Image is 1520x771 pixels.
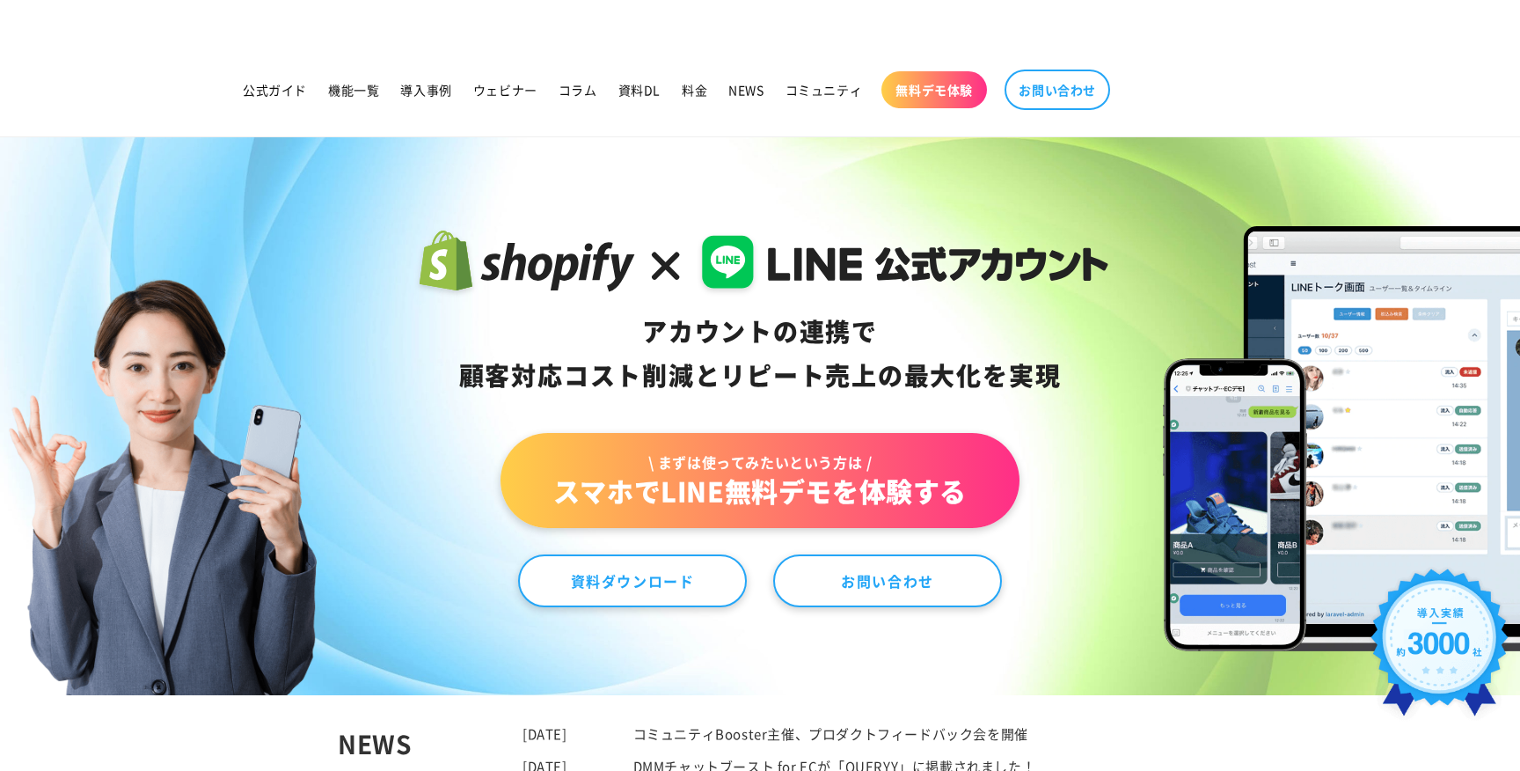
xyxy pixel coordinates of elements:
a: NEWS [718,71,774,108]
div: アカウントの連携で 顧客対応コスト削減と リピート売上の 最大化を実現 [412,310,1109,398]
a: お問い合わせ [773,554,1002,607]
span: NEWS [728,82,764,98]
a: \ まずは使ってみたいという方は /スマホでLINE無料デモを体験する [501,433,1019,528]
a: 無料デモ体験 [881,71,987,108]
span: ウェビナー [473,82,537,98]
time: [DATE] [522,724,567,743]
a: コラム [548,71,608,108]
a: 機能一覧 [318,71,390,108]
span: 無料デモ体験 [895,82,973,98]
a: 公式ガイド [232,71,318,108]
span: お問い合わせ [1019,82,1096,98]
a: 料金 [671,71,718,108]
span: 導入事例 [400,82,451,98]
span: 資料DL [618,82,661,98]
span: 公式ガイド [243,82,307,98]
a: コミュニティBooster主催、プロダクトフィードバック会を開催 [633,724,1028,743]
span: \ まずは使ってみたいという方は / [553,452,967,472]
span: 料金 [682,82,707,98]
a: コミュニティ [775,71,873,108]
a: お問い合わせ [1005,70,1110,110]
span: 機能一覧 [328,82,379,98]
a: 資料DL [608,71,671,108]
span: コミュニティ [786,82,863,98]
span: コラム [559,82,597,98]
a: ウェビナー [463,71,548,108]
a: 導入事例 [390,71,462,108]
img: 導入実績約3000社 [1363,562,1516,735]
a: 資料ダウンロード [518,554,747,607]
